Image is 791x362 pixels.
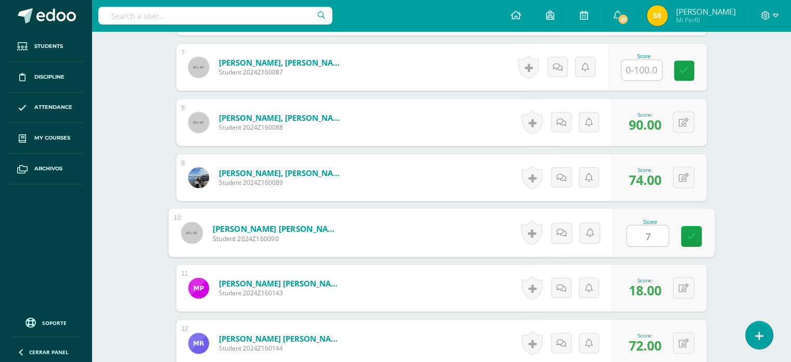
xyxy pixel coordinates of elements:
[212,223,341,234] a: [PERSON_NAME] [PERSON_NAME]
[188,333,209,354] img: 5d2d81588ed9166d9a3fee1acc1d0f9d.png
[629,166,662,173] div: Score:
[34,42,63,51] span: Students
[629,336,662,354] span: 72.00
[188,57,209,78] img: 45x45
[34,134,70,142] span: My courses
[188,278,209,298] img: 01a78949391f59fc7837a8c26efe6b20.png
[629,171,662,189] span: 74.00
[188,112,209,133] img: 45x45
[647,5,668,26] img: 4e9def19cc85b7c337b3cd984476dcf2.png
[8,31,83,62] a: Students
[219,278,344,289] a: [PERSON_NAME] [PERSON_NAME] [PERSON_NAME]
[98,7,332,24] input: Search a user…
[617,14,629,25] span: 21
[627,226,668,246] input: 0-100.0
[676,6,735,17] span: [PERSON_NAME]
[629,332,662,339] div: Score:
[34,73,64,81] span: Discipline
[626,219,673,224] div: Score
[219,344,344,353] span: Student 2024Z160144
[188,167,209,188] img: 048c5498daa5038d0e2262d515d23ffe.png
[219,123,344,132] span: Student 2024Z160088
[219,68,344,77] span: Student 2024Z160087
[629,111,662,118] div: Score:
[181,222,202,243] img: 45x45
[629,281,662,299] span: 18.00
[219,168,344,178] a: [PERSON_NAME], [PERSON_NAME]
[29,348,69,356] span: Cerrar panel
[12,315,79,329] a: Soporte
[8,154,83,184] a: Archivos
[34,165,62,173] span: Archivos
[219,113,344,123] a: [PERSON_NAME], [PERSON_NAME]
[621,54,667,59] div: Score
[629,277,662,284] div: Score:
[621,60,662,80] input: 0-100.0
[8,123,83,154] a: My courses
[219,57,344,68] a: [PERSON_NAME], [PERSON_NAME]
[629,116,662,133] span: 90.00
[34,103,72,111] span: Attendance
[219,178,344,187] span: Student 2024Z160089
[219,289,344,297] span: Student 2024Z160143
[219,333,344,344] a: [PERSON_NAME] [PERSON_NAME] [PERSON_NAME]
[8,62,83,93] a: Discipline
[212,234,341,243] span: Student 2024Z160090
[676,16,735,24] span: Mi Perfil
[42,319,67,327] span: Soporte
[8,93,83,123] a: Attendance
